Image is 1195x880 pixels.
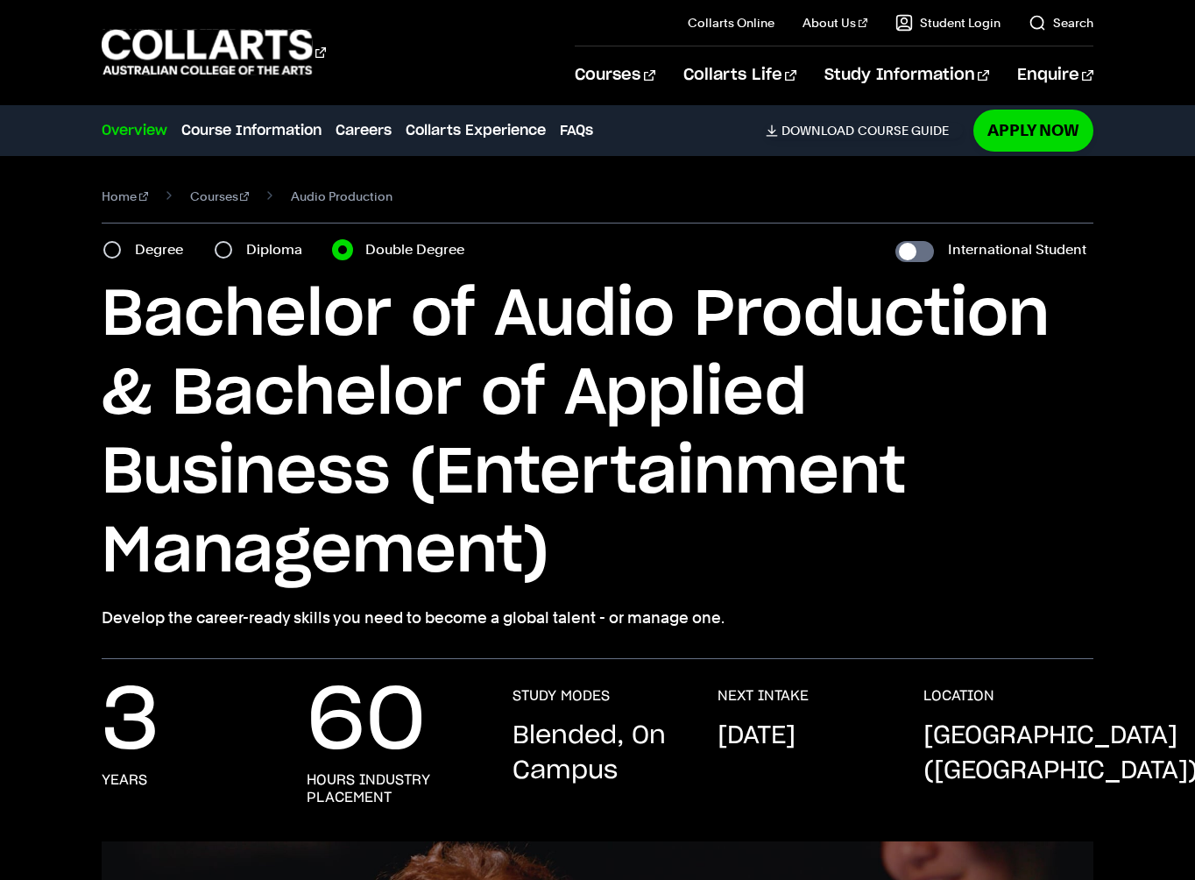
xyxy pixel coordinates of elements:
p: Develop the career-ready skills you need to become a global talent - or manage one. [102,606,1093,630]
p: 60 [307,687,426,757]
a: Careers [336,120,392,141]
a: FAQs [560,120,593,141]
a: Courses [190,184,250,209]
a: Courses [575,46,654,104]
a: Search [1029,14,1093,32]
a: Student Login [895,14,1001,32]
div: Go to homepage [102,27,326,77]
a: Overview [102,120,167,141]
a: Home [102,184,148,209]
h3: STUDY MODES [513,687,610,705]
span: Audio Production [291,184,392,209]
label: International Student [948,238,1086,262]
a: Collarts Experience [406,120,546,141]
a: Enquire [1017,46,1093,104]
h3: LOCATION [923,687,994,705]
a: Collarts Life [683,46,796,104]
p: 3 [102,687,159,757]
h3: hours industry placement [307,771,477,806]
a: About Us [803,14,867,32]
span: Download [781,123,854,138]
a: Apply Now [973,110,1093,151]
h3: years [102,771,147,789]
label: Degree [135,238,194,262]
a: DownloadCourse Guide [766,123,963,138]
a: Course Information [181,120,322,141]
label: Double Degree [365,238,475,262]
p: [DATE] [718,719,795,754]
p: Blended, On Campus [513,719,682,789]
label: Diploma [246,238,313,262]
h1: Bachelor of Audio Production & Bachelor of Applied Business (Entertainment Management) [102,276,1093,592]
h3: NEXT INTAKE [718,687,809,705]
a: Study Information [824,46,989,104]
a: Collarts Online [688,14,774,32]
